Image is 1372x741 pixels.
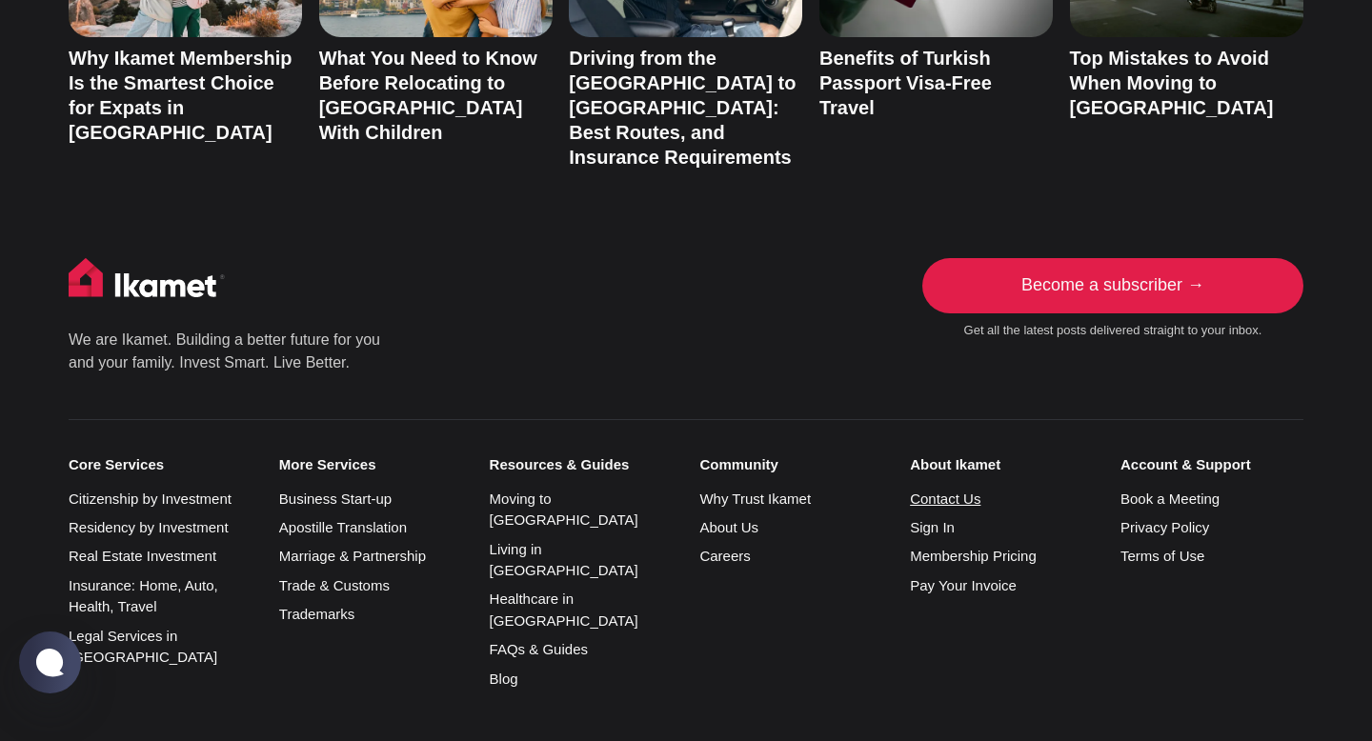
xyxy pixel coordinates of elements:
[279,577,390,593] a: Trade & Customs
[69,456,252,473] small: Core Services
[279,548,426,564] a: Marriage & Partnership
[69,548,216,564] a: Real Estate Investment
[1070,48,1274,118] a: Top Mistakes to Avoid When Moving to [GEOGRAPHIC_DATA]
[910,548,1037,564] a: Membership Pricing
[699,519,758,535] a: About Us
[910,456,1093,473] small: About Ikamet
[490,491,638,529] a: Moving to [GEOGRAPHIC_DATA]
[69,258,225,306] img: Ikamet home
[699,548,750,564] a: Careers
[1120,548,1204,564] a: Terms of Use
[279,519,407,535] a: Apostille Translation
[279,491,392,507] a: Business Start-up
[490,456,673,473] small: Resources & Guides
[490,541,638,579] a: Living in [GEOGRAPHIC_DATA]
[69,491,232,507] a: Citizenship by Investment
[922,258,1303,313] a: Become a subscriber →
[69,48,293,143] a: Why Ikamet Membership Is the Smartest Choice for Expats in [GEOGRAPHIC_DATA]
[569,48,796,168] a: Driving from the [GEOGRAPHIC_DATA] to [GEOGRAPHIC_DATA]: Best Routes, and Insurance Requirements
[279,456,462,473] small: More Services
[699,456,882,473] small: Community
[910,577,1017,593] a: Pay Your Invoice
[819,48,992,118] a: Benefits of Turkish Passport Visa-Free Travel
[69,628,217,666] a: Legal Services in [GEOGRAPHIC_DATA]
[1120,491,1220,507] a: Book a Meeting
[279,606,354,622] a: Trademarks
[69,519,229,535] a: Residency by Investment
[69,329,383,374] p: We are Ikamet. Building a better future for you and your family. Invest Smart. Live Better.
[910,491,980,507] a: Contact Us
[922,323,1303,339] small: Get all the latest posts delivered straight to your inbox.
[910,519,955,535] a: Sign In
[490,671,518,687] a: Blog
[490,641,588,657] a: FAQs & Guides
[319,48,537,143] a: What You Need to Know Before Relocating to [GEOGRAPHIC_DATA] With Children
[1120,456,1303,473] small: Account & Support
[699,491,811,507] a: Why Trust Ikamet
[69,577,218,615] a: Insurance: Home, Auto, Health, Travel
[1120,519,1209,535] a: Privacy Policy
[490,591,638,629] a: Healthcare in [GEOGRAPHIC_DATA]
